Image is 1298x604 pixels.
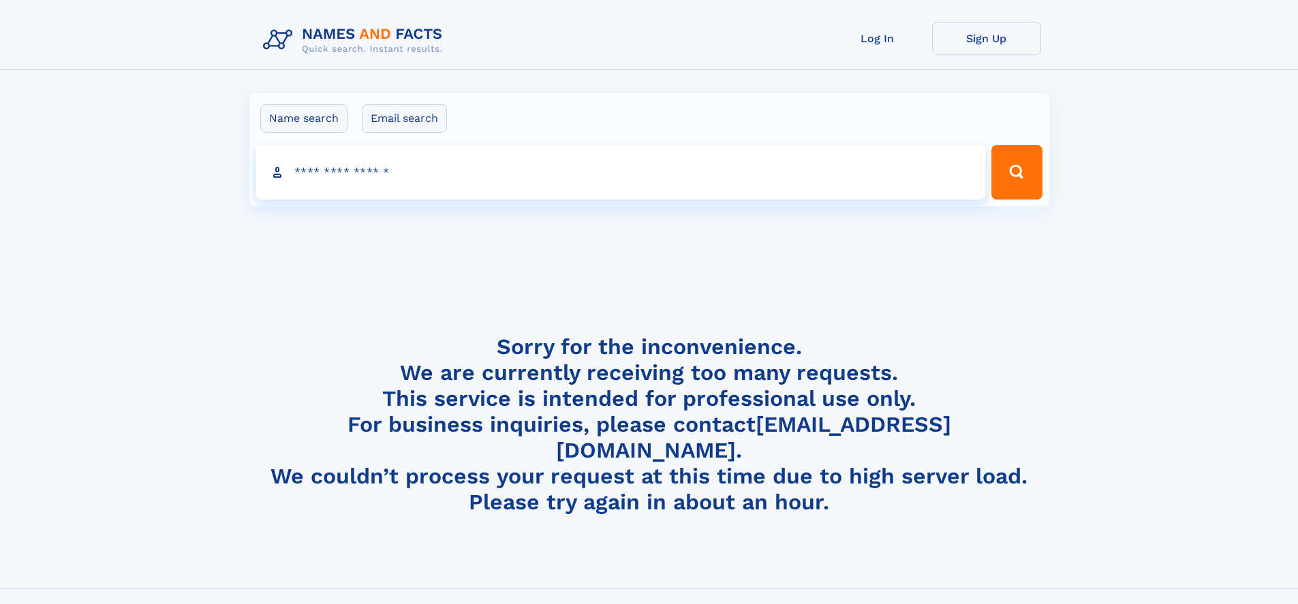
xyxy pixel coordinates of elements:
[362,104,447,133] label: Email search
[258,334,1041,515] h4: Sorry for the inconvenience. We are currently receiving too many requests. This service is intend...
[258,22,454,59] img: Logo Names and Facts
[932,22,1041,55] a: Sign Up
[823,22,932,55] a: Log In
[260,104,347,133] label: Name search
[556,411,951,463] a: [EMAIL_ADDRESS][DOMAIN_NAME]
[991,145,1042,200] button: Search Button
[256,145,986,200] input: search input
